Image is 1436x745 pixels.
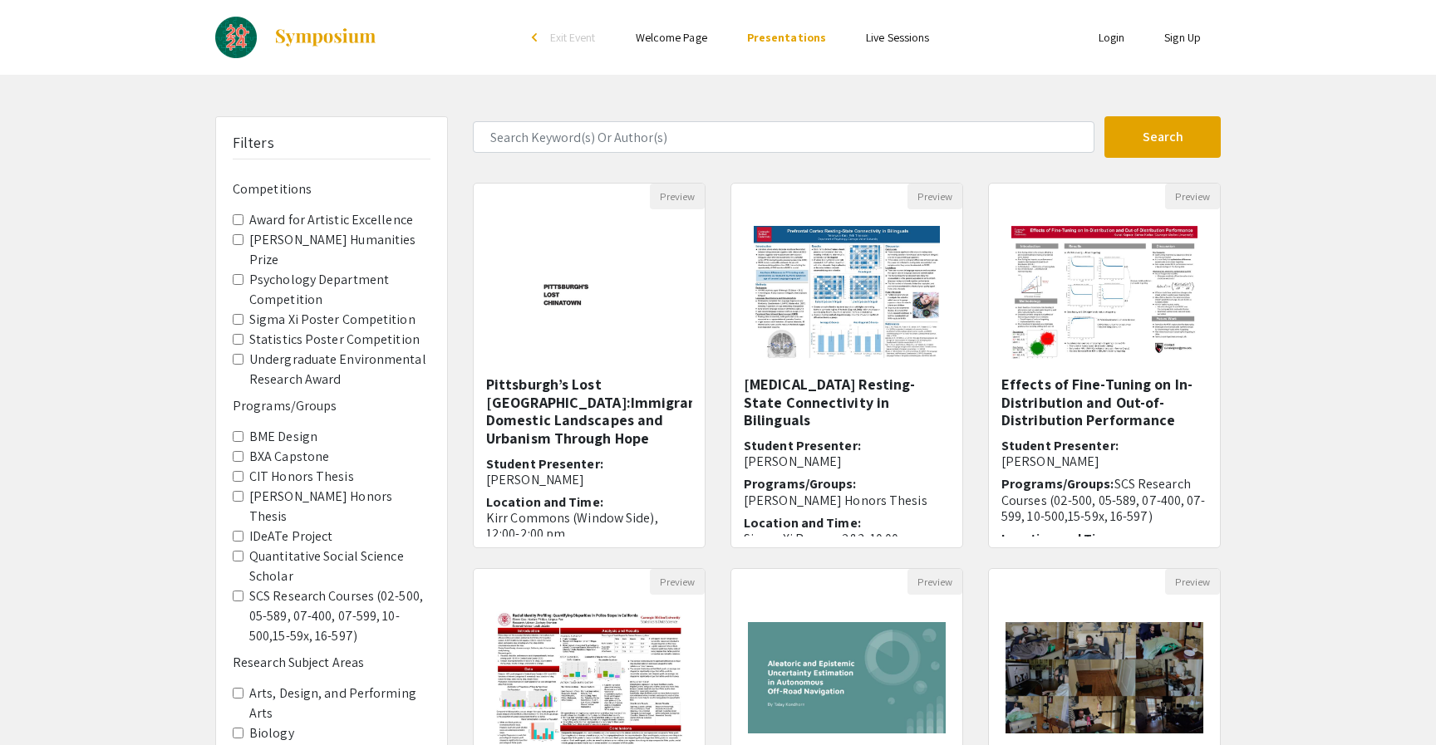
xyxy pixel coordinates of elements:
[249,350,430,390] label: Undergraduate Environmental Research Award
[215,17,377,58] a: Meeting of the Minds 2024
[486,471,584,488] span: [PERSON_NAME]
[273,27,377,47] img: Symposium by ForagerOne
[744,438,950,469] h6: Student Presenter:
[249,487,430,527] label: [PERSON_NAME] Honors Thesis
[473,183,706,548] div: Open Presentation <p>Pittsburgh’s Lost Chinatown:</p><p>Immigrant Domestic Landscapes and Urbanis...
[650,569,705,595] button: Preview
[486,493,603,511] span: Location and Time:
[233,398,430,414] h6: Programs/Groups
[747,30,826,45] a: Presentations
[249,447,329,467] label: BXA Capstone
[636,30,707,45] a: Welcome Page
[12,670,71,733] iframe: Chat
[744,514,861,532] span: Location and Time:
[249,684,430,723] label: Arts, Design, and Performing Arts
[486,510,692,542] p: Kirr Commons (Window Side), 12:00-2:00 pm
[744,531,950,562] p: Sigma Xi Rangos 2&3, 10:00 am - 12:00 pm (Group B 10:45 am)
[866,30,929,45] a: Live Sessions
[233,181,430,197] h6: Competitions
[233,654,430,670] h6: Research Subject Areas
[907,184,962,209] button: Preview
[1099,30,1125,45] a: Login
[1165,569,1220,595] button: Preview
[249,310,416,330] label: Sigma Xi Poster Competition
[233,134,274,152] h5: Filters
[1001,530,1119,547] span: Location and Time:
[744,492,927,509] span: [PERSON_NAME] Honors Thesis
[249,723,294,743] label: Biology
[1001,438,1207,469] h6: Student Presenter:
[249,527,332,546] label: IDeATe Project
[744,453,842,470] span: [PERSON_NAME]
[730,183,963,548] div: Open Presentation <p>Prefrontal Cortex Resting-State Connectivity in Bilinguals</p>
[486,456,692,488] h6: Student Presenter:
[473,121,1094,153] input: Search Keyword(s) Or Author(s)
[249,546,430,586] label: Quantitative Social Science Scholar
[215,17,257,58] img: Meeting of the Minds 2024
[249,586,430,646] label: SCS Research Courses (02-500, 05-589, 07-400, 07-599, 10-500,15-59x, 16-597)
[744,475,857,493] span: Programs/Groups:
[1001,475,1114,493] span: Programs/Groups:
[1001,453,1099,470] span: [PERSON_NAME]
[1164,30,1201,45] a: Sign Up
[1104,116,1221,158] button: Search
[249,467,354,487] label: CIT Honors Thesis
[521,209,657,375] img: <p>Pittsburgh’s Lost Chinatown:</p><p>Immigrant Domestic Landscapes and Urbanism Through Hope</p>
[532,32,542,42] div: arrow_back_ios
[1001,475,1206,524] span: SCS Research Courses (02-500, 05-589, 07-400, 07-599, 10-500,15-59x, 16-597)
[249,427,317,447] label: BME Design
[907,569,962,595] button: Preview
[1165,184,1220,209] button: Preview
[249,270,430,310] label: Psychology Department Competition
[249,210,413,230] label: Award for Artistic Excellence
[995,209,1214,375] img: <p>Effects of Fine-Tuning on In-Distribution and Out-of-Distribution Performance</p>
[650,184,705,209] button: Preview
[744,375,950,429] h5: [MEDICAL_DATA] Resting-State Connectivity in Bilinguals
[486,375,692,447] h5: Pittsburgh’s Lost [GEOGRAPHIC_DATA]:Immigrant Domestic Landscapes and Urbanism Through Hope
[249,230,430,270] label: [PERSON_NAME] Humanities Prize
[550,30,596,45] span: Exit Event
[1001,375,1207,429] h5: Effects of Fine-Tuning on In-Distribution and Out-of-Distribution Performance
[249,330,420,350] label: Statistics Poster Competition
[988,183,1221,548] div: Open Presentation <p>Effects of Fine-Tuning on In-Distribution and Out-of-Distribution Performanc...
[737,209,957,375] img: <p>Prefrontal Cortex Resting-State Connectivity in Bilinguals</p>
